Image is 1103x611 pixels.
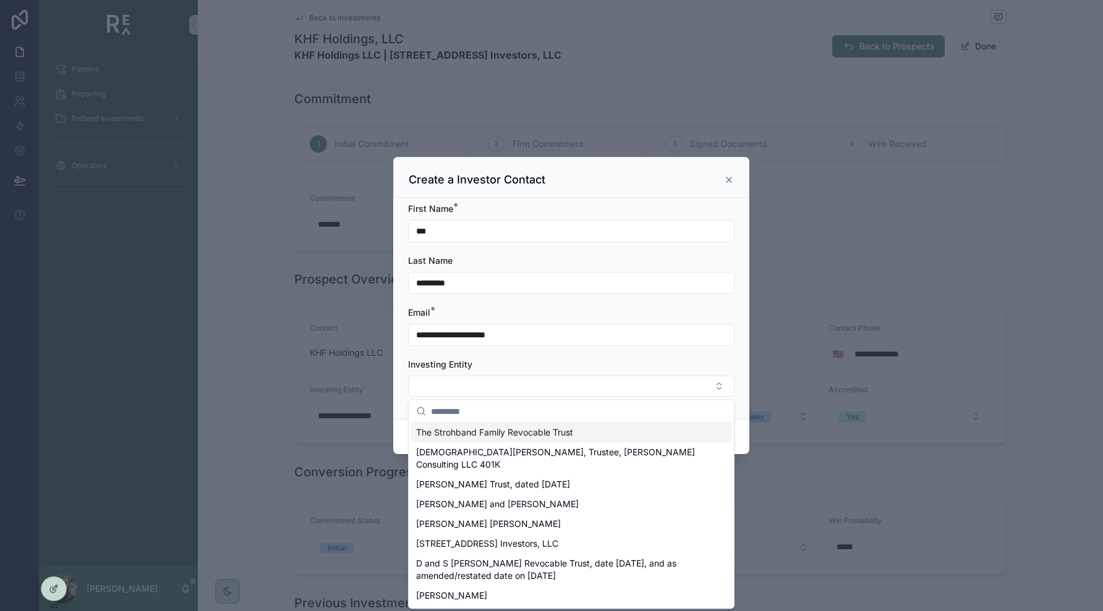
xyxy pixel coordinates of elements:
[416,518,561,530] span: [PERSON_NAME] [PERSON_NAME]
[408,255,453,266] span: Last Name
[416,478,570,491] span: [PERSON_NAME] Trust, dated [DATE]
[408,376,735,397] button: Select Button
[416,589,487,602] span: [PERSON_NAME]
[416,557,712,582] span: D and S [PERSON_NAME] Revocable Trust, date [DATE], and as amended/restated date on [DATE]
[408,359,472,369] span: Investing Entity
[409,423,734,609] div: Suggestions
[416,537,558,550] span: [STREET_ADDRESS] Investors, LLC
[408,203,453,214] span: First Name
[416,498,579,510] span: [PERSON_NAME] and [PERSON_NAME]
[416,426,573,439] span: The Strohband Family Revocable Trust
[409,172,545,187] h3: Create a Investor Contact
[416,446,712,471] span: [DEMOGRAPHIC_DATA][PERSON_NAME], Trustee, [PERSON_NAME] Consulting LLC 401K
[408,307,430,318] span: Email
